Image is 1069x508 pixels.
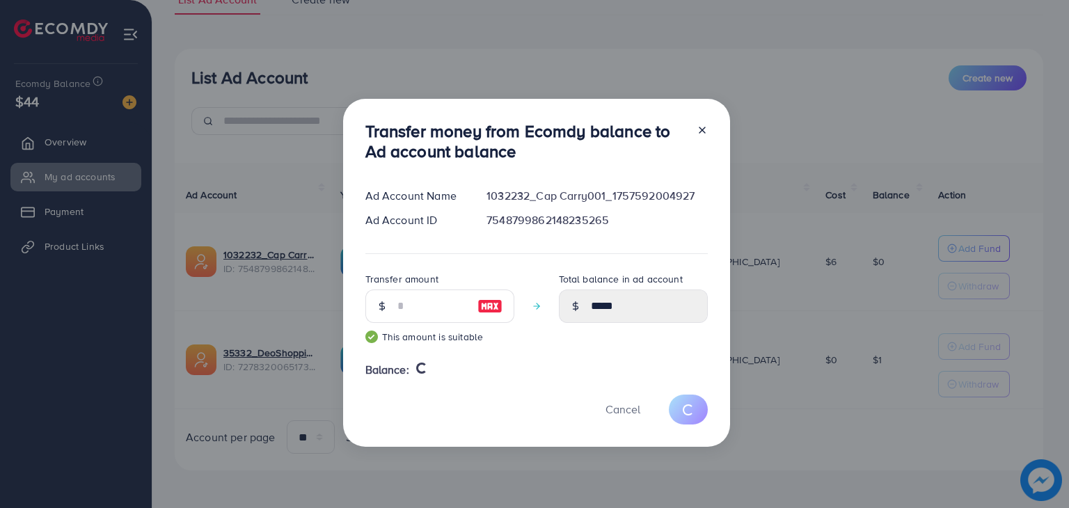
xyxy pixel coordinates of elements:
button: Cancel [588,395,658,424]
label: Total balance in ad account [559,272,683,286]
img: guide [365,331,378,343]
div: Ad Account ID [354,212,476,228]
label: Transfer amount [365,272,438,286]
div: Ad Account Name [354,188,476,204]
span: Cancel [605,402,640,417]
span: Balance: [365,362,409,378]
div: 1032232_Cap Carry001_1757592004927 [475,188,718,204]
small: This amount is suitable [365,330,514,344]
h3: Transfer money from Ecomdy balance to Ad account balance [365,121,686,161]
img: image [477,298,502,315]
div: 7548799862148235265 [475,212,718,228]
